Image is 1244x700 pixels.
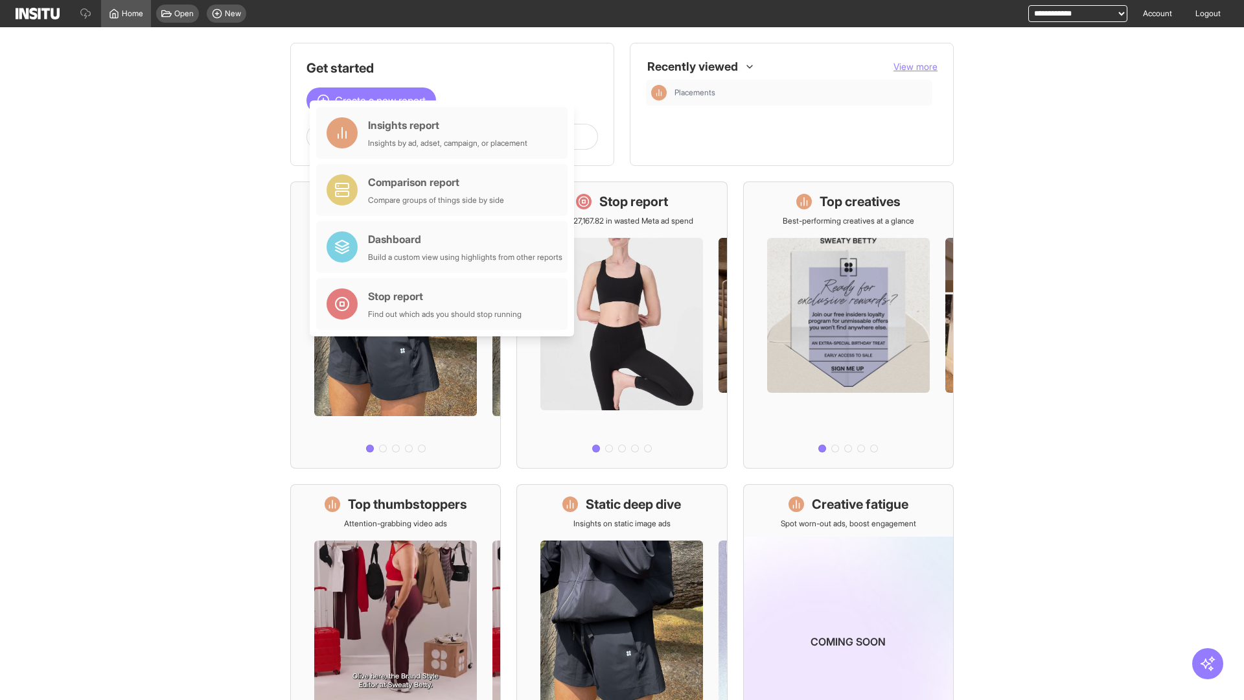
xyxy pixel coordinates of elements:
h1: Top thumbstoppers [348,495,467,513]
a: Stop reportSave £27,167.82 in wasted Meta ad spend [516,181,727,469]
p: Insights on static image ads [573,519,671,529]
h1: Top creatives [820,192,901,211]
div: Compare groups of things side by side [368,195,504,205]
span: Placements [674,87,715,98]
h1: Get started [306,59,598,77]
div: Insights report [368,117,527,133]
div: Build a custom view using highlights from other reports [368,252,562,262]
span: New [225,8,241,19]
p: Attention-grabbing video ads [344,519,447,529]
p: Save £27,167.82 in wasted Meta ad spend [550,216,693,226]
p: Best-performing creatives at a glance [783,216,914,226]
a: Top creativesBest-performing creatives at a glance [743,181,954,469]
div: Insights by ad, adset, campaign, or placement [368,138,527,148]
div: Stop report [368,288,522,304]
div: Find out which ads you should stop running [368,309,522,320]
h1: Static deep dive [586,495,681,513]
div: Dashboard [368,231,562,247]
span: Home [122,8,143,19]
span: Open [174,8,194,19]
span: Placements [674,87,927,98]
button: Create a new report [306,87,436,113]
span: View more [893,61,938,72]
a: What's live nowSee all active ads instantly [290,181,501,469]
div: Insights [651,85,667,100]
span: Create a new report [335,93,426,108]
img: Logo [16,8,60,19]
h1: Stop report [599,192,668,211]
button: View more [893,60,938,73]
div: Comparison report [368,174,504,190]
